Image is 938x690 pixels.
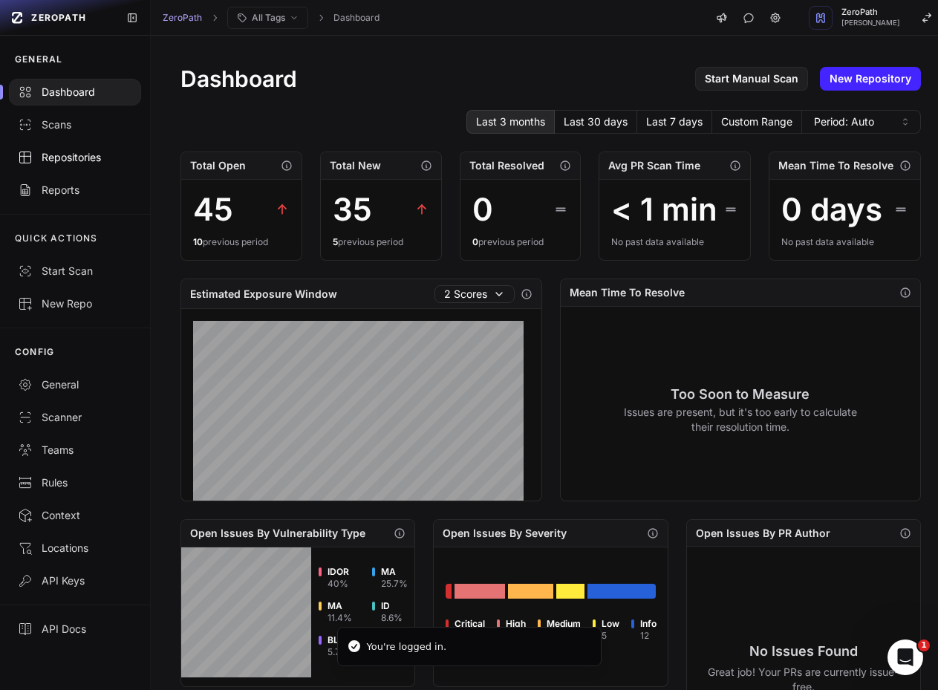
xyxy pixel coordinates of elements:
[18,150,132,165] div: Repositories
[18,85,132,100] div: Dashboard
[623,384,857,405] h3: Too Soon to Measure
[18,117,132,132] div: Scans
[446,584,452,599] div: Go to issues list
[163,12,202,24] a: ZeroPath
[695,67,808,91] a: Start Manual Scan
[330,158,381,173] h2: Total New
[472,236,569,248] div: previous period
[190,158,246,173] h2: Total Open
[252,12,285,24] span: All Tags
[814,114,874,129] span: Period: Auto
[333,236,429,248] div: previous period
[18,410,132,425] div: Scanner
[623,405,857,434] p: Issues are present, but it's too early to calculate their resolution time.
[781,192,882,227] div: 0 days
[466,110,555,134] button: Last 3 months
[328,646,349,658] div: 5.7 %
[570,285,685,300] h2: Mean Time To Resolve
[31,12,86,24] span: ZEROPATH
[18,183,132,198] div: Reports
[316,13,326,23] svg: chevron right,
[455,584,505,599] div: Go to issues list
[18,508,132,523] div: Context
[434,285,515,303] button: 2 Scores
[640,630,657,642] div: 12
[556,584,584,599] div: Go to issues list
[367,639,447,654] div: You're logged in.
[328,612,352,624] div: 11.4 %
[602,630,619,642] div: 5
[841,19,900,27] span: [PERSON_NAME]
[333,12,380,24] a: Dashboard
[699,641,908,662] h3: No Issues Found
[443,526,567,541] h2: Open Issues By Severity
[15,53,62,65] p: GENERAL
[555,110,637,134] button: Last 30 days
[637,110,712,134] button: Last 7 days
[333,192,372,227] div: 35
[381,612,403,624] div: 8.6 %
[602,618,619,630] span: Low
[18,622,132,637] div: API Docs
[15,346,54,358] p: CONFIG
[712,110,802,134] button: Custom Range
[18,264,132,279] div: Start Scan
[611,236,738,248] div: No past data available
[841,8,900,16] span: ZeroPath
[18,573,132,588] div: API Keys
[6,6,114,30] a: ZEROPATH
[328,578,349,590] div: 40 %
[887,639,923,675] iframe: Intercom live chat
[381,578,408,590] div: 25.7 %
[328,634,349,646] span: BLP
[190,287,337,302] h2: Estimated Exposure Window
[227,7,308,29] button: All Tags
[18,377,132,392] div: General
[778,158,893,173] h2: Mean Time To Resolve
[18,443,132,458] div: Teams
[608,158,700,173] h2: Avg PR Scan Time
[180,65,297,92] h1: Dashboard
[18,296,132,311] div: New Repo
[381,566,408,578] span: MA
[508,584,553,599] div: Go to issues list
[328,566,349,578] span: IDOR
[15,232,98,244] p: QUICK ACTIONS
[899,116,911,128] svg: caret sort,
[209,13,220,23] svg: chevron right,
[640,618,657,630] span: Info
[820,67,921,91] a: New Repository
[190,526,365,541] h2: Open Issues By Vulnerability Type
[696,526,830,541] h2: Open Issues By PR Author
[587,584,655,599] div: Go to issues list
[469,158,544,173] h2: Total Resolved
[18,541,132,556] div: Locations
[328,600,352,612] span: MA
[918,639,930,651] span: 1
[333,236,338,247] span: 5
[163,7,380,29] nav: breadcrumb
[193,236,290,248] div: previous period
[18,475,132,490] div: Rules
[381,600,403,612] span: ID
[193,192,233,227] div: 45
[193,236,203,247] span: 10
[781,236,908,248] div: No past data available
[472,192,493,227] div: 0
[472,236,478,247] span: 0
[611,192,717,227] div: < 1 min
